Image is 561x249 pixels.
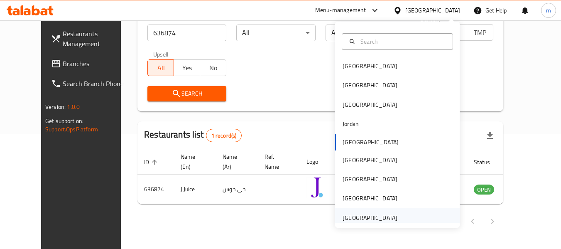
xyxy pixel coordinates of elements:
[300,149,337,175] th: Logo
[357,37,448,46] input: Search
[174,175,216,204] td: J Juice
[206,129,242,142] div: Total records count
[216,175,258,204] td: جي جوس
[147,86,226,101] button: Search
[153,51,169,57] label: Upsell
[474,157,501,167] span: Status
[144,157,160,167] span: ID
[63,59,128,69] span: Branches
[63,29,128,49] span: Restaurants Management
[67,101,80,112] span: 1.0.0
[206,132,242,140] span: 1 record(s)
[137,175,174,204] td: 636874
[147,59,174,76] button: All
[177,62,197,74] span: Yes
[326,25,404,41] div: All
[474,185,494,195] span: OPEN
[44,74,135,94] a: Search Branch Phone
[343,119,359,128] div: Jordan
[63,79,128,89] span: Search Branch Phone
[343,194,397,203] div: [GEOGRAPHIC_DATA]
[236,25,315,41] div: All
[44,54,135,74] a: Branches
[343,62,397,71] div: [GEOGRAPHIC_DATA]
[200,59,226,76] button: No
[181,152,206,172] span: Name (En)
[343,81,397,90] div: [GEOGRAPHIC_DATA]
[144,128,242,142] h2: Restaurants list
[151,62,171,74] span: All
[474,185,494,195] div: OPEN
[45,124,98,135] a: Support.OpsPlatform
[137,149,539,204] table: enhanced table
[343,100,397,109] div: [GEOGRAPHIC_DATA]
[306,177,327,198] img: J Juice
[546,6,551,15] span: m
[343,175,397,184] div: [GEOGRAPHIC_DATA]
[405,6,460,15] div: [GEOGRAPHIC_DATA]
[223,152,248,172] span: Name (Ar)
[467,24,493,41] button: TMP
[343,213,397,222] div: [GEOGRAPHIC_DATA]
[154,89,220,99] span: Search
[315,5,366,15] div: Menu-management
[45,101,66,112] span: Version:
[44,24,135,54] a: Restaurants Management
[147,25,226,41] input: Search for restaurant name or ID..
[174,59,200,76] button: Yes
[343,155,397,165] div: [GEOGRAPHIC_DATA]
[45,116,83,126] span: Get support on:
[480,126,500,145] div: Export file
[265,152,290,172] span: Ref. Name
[470,27,490,39] span: TMP
[203,62,223,74] span: No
